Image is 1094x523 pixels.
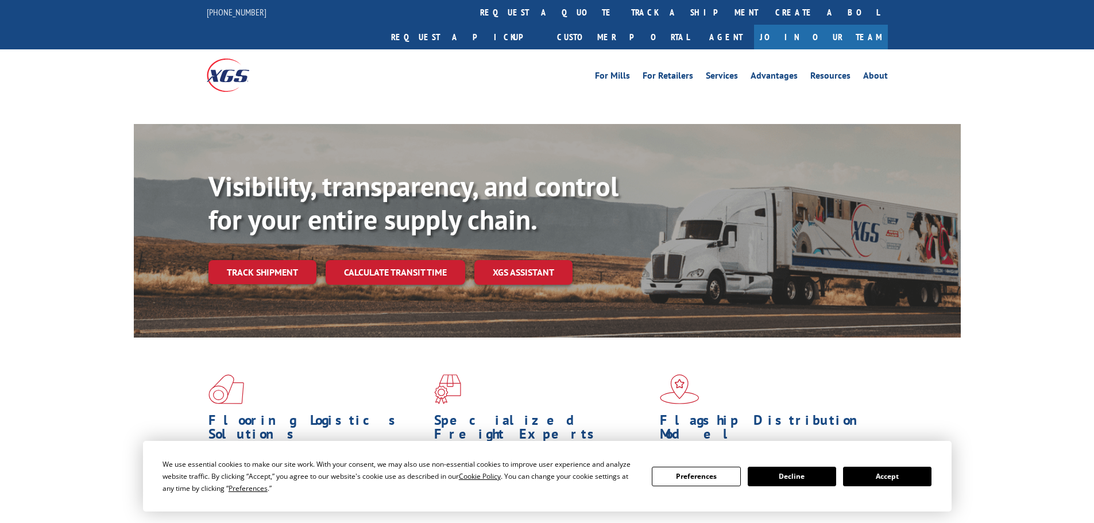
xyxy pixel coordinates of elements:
[208,260,316,284] a: Track shipment
[208,413,426,447] h1: Flooring Logistics Solutions
[863,71,888,84] a: About
[459,471,501,481] span: Cookie Policy
[754,25,888,49] a: Join Our Team
[751,71,798,84] a: Advantages
[163,458,638,494] div: We use essential cookies to make our site work. With your consent, we may also use non-essential ...
[706,71,738,84] a: Services
[434,413,651,447] h1: Specialized Freight Experts
[660,374,699,404] img: xgs-icon-flagship-distribution-model-red
[382,25,548,49] a: Request a pickup
[548,25,698,49] a: Customer Portal
[434,374,461,404] img: xgs-icon-focused-on-flooring-red
[810,71,851,84] a: Resources
[208,168,618,237] b: Visibility, transparency, and control for your entire supply chain.
[143,441,952,512] div: Cookie Consent Prompt
[698,25,754,49] a: Agent
[652,467,740,486] button: Preferences
[474,260,573,285] a: XGS ASSISTANT
[643,71,693,84] a: For Retailers
[229,483,268,493] span: Preferences
[326,260,465,285] a: Calculate transit time
[595,71,630,84] a: For Mills
[748,467,836,486] button: Decline
[660,413,877,447] h1: Flagship Distribution Model
[843,467,931,486] button: Accept
[207,6,266,18] a: [PHONE_NUMBER]
[208,374,244,404] img: xgs-icon-total-supply-chain-intelligence-red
